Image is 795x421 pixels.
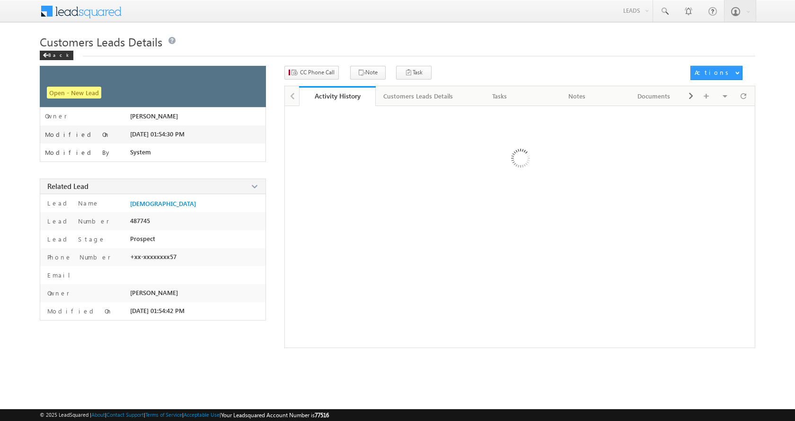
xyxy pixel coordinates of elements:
a: Terms of Service [145,412,182,418]
a: Activity History [299,86,376,106]
label: Lead Name [45,199,99,207]
a: [DEMOGRAPHIC_DATA] [130,200,196,207]
button: Task [396,66,432,80]
div: Actions [695,68,732,77]
div: Back [40,51,73,60]
a: Notes [539,86,616,106]
label: Phone Number [45,253,111,261]
label: Lead Number [45,217,109,225]
label: Owner [45,112,67,120]
span: +xx-xxxxxxxx57 [130,253,177,260]
span: [DATE] 01:54:42 PM [130,307,185,314]
div: Documents [623,90,684,102]
div: Activity History [306,91,369,100]
a: Contact Support [106,412,144,418]
label: Owner [45,289,70,297]
span: System [130,148,151,156]
button: Actions [690,66,742,80]
span: 487745 [130,217,150,224]
span: Your Leadsquared Account Number is [221,412,329,419]
span: Customers Leads Details [40,34,162,49]
span: Prospect [130,235,155,242]
span: [DATE] 01:54:30 PM [130,130,185,138]
div: Notes [546,90,607,102]
label: Modified On [45,307,113,315]
span: [PERSON_NAME] [130,112,178,120]
a: Acceptable Use [184,412,220,418]
span: [PERSON_NAME] [130,289,178,296]
span: © 2025 LeadSquared | | | | | [40,411,329,420]
label: Modified By [45,149,112,156]
a: About [91,412,105,418]
a: Documents [616,86,693,106]
div: Customers Leads Details [383,90,453,102]
div: Tasks [469,90,530,102]
label: Email [45,271,78,279]
span: Open - New Lead [47,87,101,99]
label: Modified On [45,131,110,138]
button: CC Phone Call [284,66,339,80]
span: Related Lead [47,181,88,191]
a: Customers Leads Details [376,86,461,106]
button: Note [350,66,386,80]
span: CC Phone Call [300,68,335,77]
label: Lead Stage [45,235,106,243]
span: 77516 [315,412,329,419]
img: Loading ... [471,111,569,209]
a: Tasks [461,86,539,106]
